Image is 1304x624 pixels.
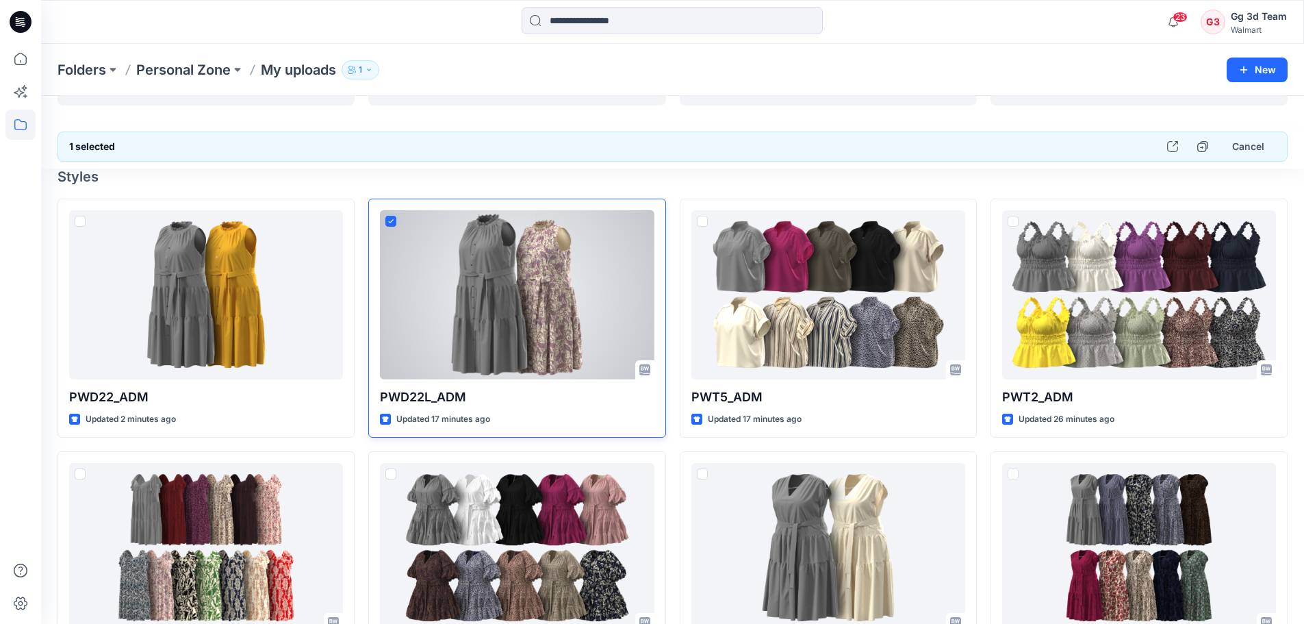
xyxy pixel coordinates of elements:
[359,62,362,77] p: 1
[342,60,379,79] button: 1
[1019,412,1114,427] p: Updated 26 minutes ago
[708,412,802,427] p: Updated 17 minutes ago
[1002,388,1276,407] p: PWT2_ADM
[1173,12,1188,23] span: 23
[69,388,343,407] p: PWD22_ADM
[136,60,231,79] a: Personal Zone
[1227,58,1288,82] button: New
[691,388,965,407] p: PWT5_ADM
[261,60,336,79] p: My uploads
[57,169,1288,185] h4: Styles
[57,60,106,79] a: Folders
[1231,25,1287,35] div: Walmart
[380,388,654,407] p: PWD22L_ADM
[1231,8,1287,25] div: Gg 3d Team
[86,412,176,427] p: Updated 2 minutes ago
[1201,10,1225,34] div: G3
[396,412,490,427] p: Updated 17 minutes ago
[1220,134,1276,159] button: Cancel
[69,138,115,155] h6: 1 selected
